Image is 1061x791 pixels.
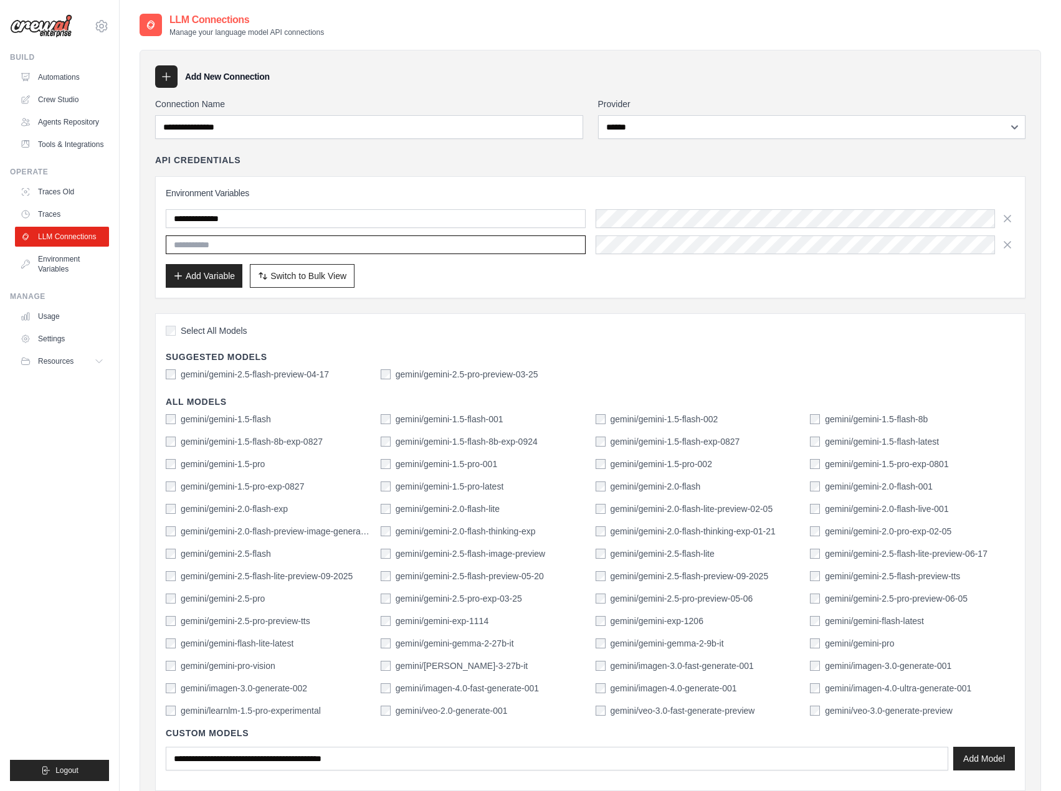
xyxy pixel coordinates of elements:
[166,351,1015,363] h4: Suggested Models
[166,571,176,581] input: gemini/gemini-2.5-flash-lite-preview-09-2025
[596,437,606,447] input: gemini/gemini-1.5-flash-exp-0827
[596,571,606,581] input: gemini/gemini-2.5-flash-preview-09-2025
[596,481,606,491] input: gemini/gemini-2.0-flash
[611,570,769,582] label: gemini/gemini-2.5-flash-preview-09-2025
[396,570,544,582] label: gemini/gemini-2.5-flash-preview-05-20
[38,356,74,366] span: Resources
[381,683,391,693] input: gemini/imagen-4.0-fast-generate-001
[611,592,753,605] label: gemini/gemini-2.5-pro-preview-05-06
[15,135,109,154] a: Tools & Integrations
[825,570,960,582] label: gemini/gemini-2.5-flash-preview-tts
[810,437,820,447] input: gemini/gemini-1.5-flash-latest
[166,727,1015,739] h4: Custom Models
[596,526,606,536] input: gemini/gemini-2.0-flash-thinking-exp-01-21
[166,326,176,336] input: Select All Models
[381,616,391,626] input: gemini/gemini-exp-1114
[381,638,391,648] input: gemini/gemini-gemma-2-27b-it
[155,98,583,110] label: Connection Name
[181,435,323,448] label: gemini/gemini-1.5-flash-8b-exp-0827
[825,660,951,672] label: gemini/imagen-3.0-generate-001
[15,249,109,279] a: Environment Variables
[166,437,176,447] input: gemini/gemini-1.5-flash-8b-exp-0827
[396,503,500,515] label: gemini/gemini-2.0-flash-lite
[825,615,924,627] label: gemini/gemini-flash-latest
[596,549,606,559] input: gemini/gemini-2.5-flash-lite
[825,503,948,515] label: gemini/gemini-2.0-flash-live-001
[381,661,391,671] input: gemini/gemma-3-27b-it
[810,706,820,716] input: gemini/veo-3.0-generate-preview
[611,704,755,717] label: gemini/veo-3.0-fast-generate-preview
[15,182,109,202] a: Traces Old
[396,413,503,425] label: gemini/gemini-1.5-flash-001
[166,683,176,693] input: gemini/imagen-3.0-generate-002
[181,480,304,493] label: gemini/gemini-1.5-pro-exp-0827
[381,459,391,469] input: gemini/gemini-1.5-pro-001
[396,615,488,627] label: gemini/gemini-exp-1114
[611,458,712,470] label: gemini/gemini-1.5-pro-002
[10,14,72,38] img: Logo
[166,369,176,379] input: gemini/gemini-2.5-flash-preview-04-17
[611,682,737,694] label: gemini/imagen-4.0-generate-001
[15,329,109,349] a: Settings
[166,264,242,288] button: Add Variable
[166,395,1015,408] h4: All Models
[181,570,353,582] label: gemini/gemini-2.5-flash-lite-preview-09-2025
[396,592,522,605] label: gemini/gemini-2.5-pro-exp-03-25
[381,549,391,559] input: gemini/gemini-2.5-flash-image-preview
[381,594,391,604] input: gemini/gemini-2.5-pro-exp-03-25
[166,504,176,514] input: gemini/gemini-2.0-flash-exp
[181,458,265,470] label: gemini/gemini-1.5-pro
[55,765,79,775] span: Logout
[611,637,724,650] label: gemini/gemini-gemma-2-9b-it
[396,660,528,672] label: gemini/gemma-3-27b-it
[181,547,271,560] label: gemini/gemini-2.5-flash
[611,660,754,672] label: gemini/imagen-3.0-fast-generate-001
[596,594,606,604] input: gemini/gemini-2.5-pro-preview-05-06
[810,459,820,469] input: gemini/gemini-1.5-pro-exp-0801
[185,70,270,83] h3: Add New Connection
[181,324,247,337] span: Select All Models
[396,525,536,538] label: gemini/gemini-2.0-flash-thinking-exp
[596,661,606,671] input: gemini/imagen-3.0-fast-generate-001
[181,615,310,627] label: gemini/gemini-2.5-pro-preview-tts
[810,661,820,671] input: gemini/imagen-3.0-generate-001
[166,661,176,671] input: gemini/gemini-pro-vision
[611,503,773,515] label: gemini/gemini-2.0-flash-lite-preview-02-05
[15,67,109,87] a: Automations
[15,90,109,110] a: Crew Studio
[381,414,391,424] input: gemini/gemini-1.5-flash-001
[598,98,1026,110] label: Provider
[825,637,894,650] label: gemini/gemini-pro
[810,571,820,581] input: gemini/gemini-2.5-flash-preview-tts
[181,592,265,605] label: gemini/gemini-2.5-pro
[10,167,109,177] div: Operate
[825,547,987,560] label: gemini/gemini-2.5-flash-lite-preview-06-17
[611,525,776,538] label: gemini/gemini-2.0-flash-thinking-exp-01-21
[381,706,391,716] input: gemini/veo-2.0-generate-001
[596,706,606,716] input: gemini/veo-3.0-fast-generate-preview
[810,481,820,491] input: gemini/gemini-2.0-flash-001
[825,458,948,470] label: gemini/gemini-1.5-pro-exp-0801
[810,526,820,536] input: gemini/gemini-2.0-pro-exp-02-05
[810,683,820,693] input: gemini/imagen-4.0-ultra-generate-001
[381,481,391,491] input: gemini/gemini-1.5-pro-latest
[596,504,606,514] input: gemini/gemini-2.0-flash-lite-preview-02-05
[181,660,275,672] label: gemini/gemini-pro-vision
[596,459,606,469] input: gemini/gemini-1.5-pro-002
[825,682,971,694] label: gemini/imagen-4.0-ultra-generate-001
[611,547,715,560] label: gemini/gemini-2.5-flash-lite
[596,683,606,693] input: gemini/imagen-4.0-generate-001
[381,526,391,536] input: gemini/gemini-2.0-flash-thinking-exp
[15,204,109,224] a: Traces
[15,112,109,132] a: Agents Repository
[155,154,240,166] h4: API Credentials
[166,638,176,648] input: gemini/gemini-flash-lite-latest
[396,458,497,470] label: gemini/gemini-1.5-pro-001
[825,413,928,425] label: gemini/gemini-1.5-flash-8b
[825,592,968,605] label: gemini/gemini-2.5-pro-preview-06-05
[381,369,391,379] input: gemini/gemini-2.5-pro-preview-03-25
[181,368,329,381] label: gemini/gemini-2.5-flash-preview-04-17
[181,525,371,538] label: gemini/gemini-2.0-flash-preview-image-generation
[270,270,346,282] span: Switch to Bulk View
[396,368,538,381] label: gemini/gemini-2.5-pro-preview-03-25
